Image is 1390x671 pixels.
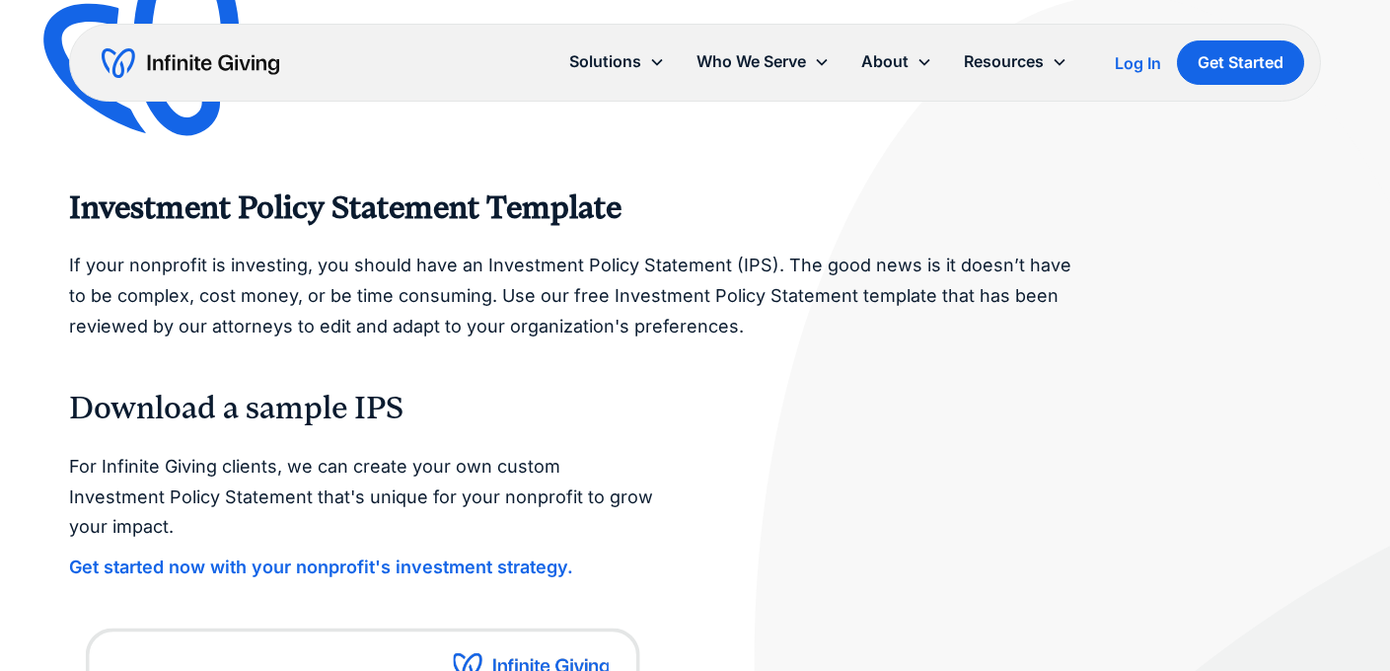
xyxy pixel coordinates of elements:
[845,40,948,83] div: About
[69,189,622,226] strong: Investment Policy Statement Template
[1177,40,1304,85] a: Get Started
[69,389,1320,428] h3: Download a sample IPS
[1115,51,1161,75] a: Log In
[948,40,1083,83] div: Resources
[102,47,279,79] a: home
[861,48,909,75] div: About
[964,48,1044,75] div: Resources
[681,40,845,83] div: Who We Serve
[69,251,1079,341] p: If your nonprofit is investing, you should have an Investment Policy Statement (IPS). The good ne...
[1115,55,1161,71] div: Log In
[69,452,655,543] p: For Infinite Giving clients, we can create your own custom Investment Policy Statement that's uni...
[553,40,681,83] div: Solutions
[569,48,641,75] div: Solutions
[69,558,573,577] a: Get started now with your nonprofit's investment strategy.
[696,48,806,75] div: Who We Serve
[69,557,573,577] strong: Get started now with your nonprofit's investment strategy.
